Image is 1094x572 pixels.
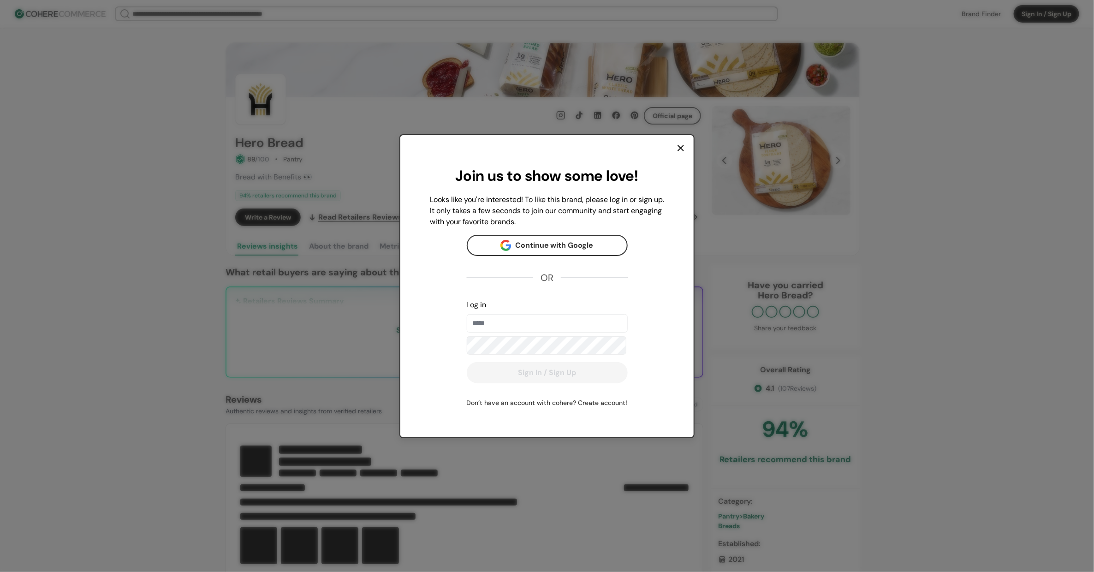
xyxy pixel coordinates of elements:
button: Continue with Google [467,235,628,256]
div: Looks like you're interested! To like this brand, please log in or sign up. It only takes a few s... [430,194,664,227]
span: Don’t have an account with cohere? Create account! [467,398,628,408]
span: OR [533,271,561,285]
div: Continue with Google [500,240,594,251]
button: Sign In / Sign Up [467,362,628,383]
h2: Join us to show some love! [456,165,639,187]
label: Log in [467,300,487,310]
